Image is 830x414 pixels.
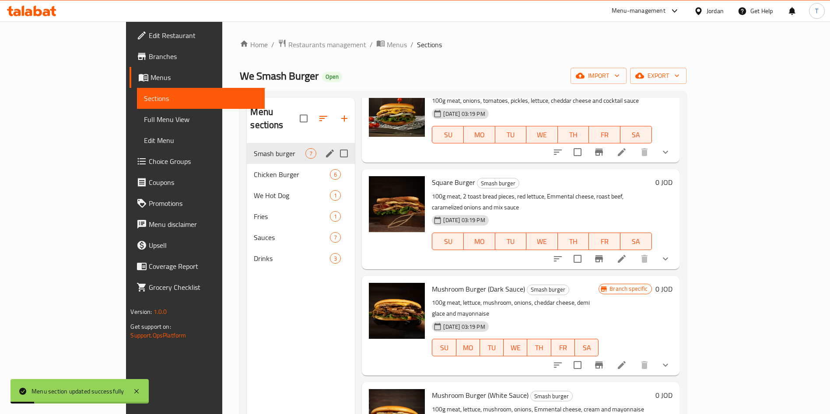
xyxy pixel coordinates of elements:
span: WE [507,341,524,354]
a: Coverage Report [130,256,265,277]
span: SA [624,129,648,141]
span: FR [592,129,617,141]
li: / [410,39,413,50]
span: Select to update [568,250,587,268]
button: Add section [334,108,355,129]
div: Fries1 [247,206,355,227]
nav: Menu sections [247,139,355,272]
div: Jordan [707,6,724,16]
span: Chicken Burger [254,169,330,180]
span: [DATE] 03:19 PM [440,110,488,118]
span: Sauces [254,232,330,243]
a: Edit Restaurant [130,25,265,46]
span: Smash burger [254,148,305,159]
button: show more [655,355,676,376]
img: Mushroom Burger (Dark Sauce) [369,283,425,339]
button: FR [589,233,620,250]
button: TH [527,339,551,356]
span: TU [483,341,500,354]
a: Coupons [130,172,265,193]
a: Grocery Checklist [130,277,265,298]
span: Menus [151,72,258,83]
span: MO [467,235,492,248]
span: Version: [130,306,152,317]
button: Branch-specific-item [588,248,609,269]
span: [DATE] 03:19 PM [440,323,488,331]
button: sort-choices [547,142,568,163]
button: sort-choices [547,355,568,376]
a: Full Menu View [137,109,265,130]
span: Sections [144,93,258,104]
span: SA [624,235,648,248]
div: Menu section updated successfully [32,386,124,396]
div: Sauces7 [247,227,355,248]
span: WE [530,129,554,141]
button: WE [526,233,558,250]
button: import [571,68,627,84]
a: Choice Groups [130,151,265,172]
button: SU [432,126,463,143]
span: Coverage Report [149,261,258,271]
div: items [330,190,341,201]
div: Drinks3 [247,248,355,269]
nav: breadcrumb [240,39,686,50]
div: We Hot Dog [254,190,330,201]
span: Drinks [254,253,330,264]
span: SU [436,341,452,354]
span: SA [578,341,595,354]
a: Menus [376,39,407,50]
div: We Hot Dog1 [247,185,355,206]
button: show more [655,248,676,269]
button: SA [620,126,652,143]
button: SU [432,339,456,356]
img: Square Burger [369,176,425,232]
p: 100g meat, lettuce, mushroom, onions, cheddar cheese, demi glace and mayonnaise [432,297,599,319]
div: Menu-management [612,6,665,16]
span: export [637,70,679,81]
span: 1.0.0 [154,306,167,317]
span: Coupons [149,177,258,188]
button: TH [558,233,589,250]
a: Edit menu item [616,254,627,264]
div: items [330,253,341,264]
span: Edit Restaurant [149,30,258,41]
h6: 0 JOD [655,283,672,295]
button: TU [480,339,504,356]
p: 100g meat, 2 toast bread pieces, red lettuce, Emmental cheese, roast beef, caramelized onions and... [432,191,651,213]
span: Smash burger [531,391,572,401]
a: Restaurants management [278,39,366,50]
span: Edit Menu [144,135,258,146]
button: TU [495,233,527,250]
button: delete [634,355,655,376]
span: 1 [330,191,340,200]
button: delete [634,248,655,269]
div: items [330,169,341,180]
div: items [330,211,341,222]
span: Smash burger [477,178,519,188]
button: WE [526,126,558,143]
span: Open [322,73,342,80]
span: Fries [254,211,330,222]
span: [DATE] 03:19 PM [440,216,488,224]
span: SU [436,129,460,141]
svg: Show Choices [660,254,671,264]
h6: 0 JOD [655,389,672,401]
div: items [305,148,316,159]
h2: Menu sections [250,105,300,132]
span: Grocery Checklist [149,282,258,292]
button: Branch-specific-item [588,355,609,376]
span: Full Menu View [144,114,258,125]
a: Menu disclaimer [130,214,265,235]
span: Select to update [568,356,587,374]
li: / [370,39,373,50]
span: TH [561,235,586,248]
button: WE [504,339,527,356]
span: Menu disclaimer [149,219,258,230]
button: MO [464,126,495,143]
span: 3 [330,254,340,263]
span: T [815,6,818,16]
